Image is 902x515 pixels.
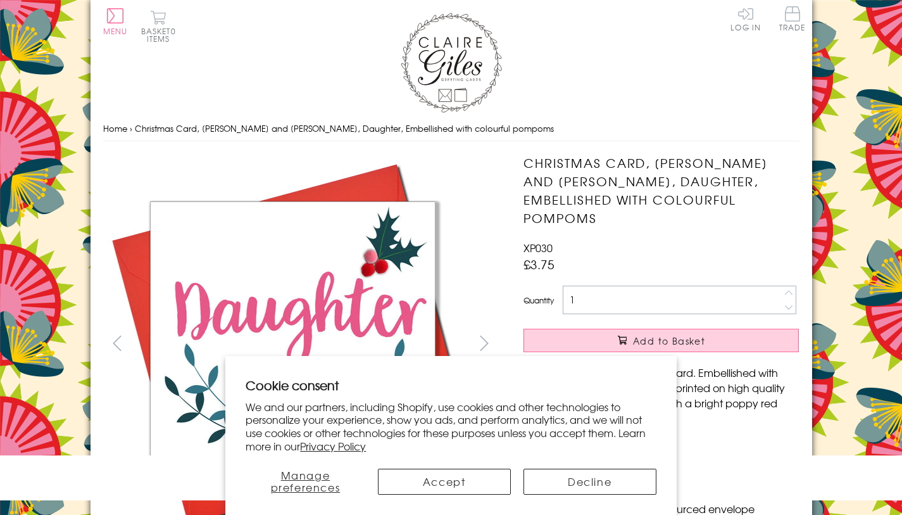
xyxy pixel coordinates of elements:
span: XP030 [523,240,553,255]
a: Log In [730,6,761,31]
button: prev [103,329,132,357]
button: Add to Basket [523,329,799,352]
a: Privacy Policy [300,438,366,454]
button: Decline [523,469,656,495]
nav: breadcrumbs [103,116,799,142]
button: Basket0 items [141,10,176,42]
a: Trade [779,6,806,34]
a: Home [103,122,127,134]
label: Quantity [523,295,554,306]
h1: Christmas Card, [PERSON_NAME] and [PERSON_NAME], Daughter, Embellished with colourful pompoms [523,154,799,227]
span: Manage preferences [271,467,341,495]
button: next [470,329,498,357]
img: Claire Giles Greetings Cards [401,13,502,113]
span: Trade [779,6,806,31]
span: Add to Basket [633,334,705,347]
span: 0 items [147,25,176,44]
button: Accept [378,469,511,495]
span: £3.75 [523,255,554,273]
p: We and our partners, including Shopify, use cookies and other technologies to personalize your ex... [246,400,656,453]
button: Menu [103,8,128,35]
button: Manage preferences [246,469,365,495]
span: Menu [103,25,128,37]
span: Christmas Card, [PERSON_NAME] and [PERSON_NAME], Daughter, Embellished with colourful pompoms [135,122,554,134]
h2: Cookie consent [246,376,656,394]
span: › [130,122,132,134]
